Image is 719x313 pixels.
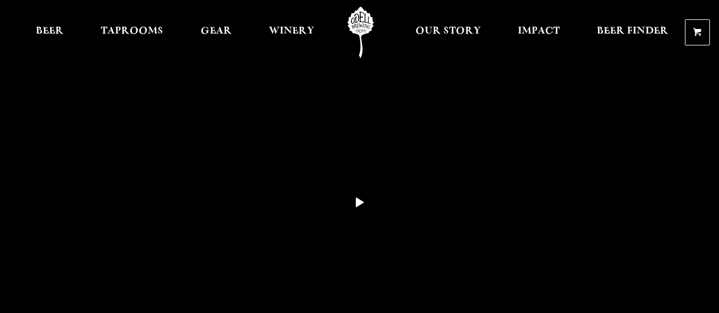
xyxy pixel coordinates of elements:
[589,7,676,58] a: Beer Finder
[28,7,71,58] a: Beer
[408,7,488,58] a: Our Story
[518,27,560,36] span: Impact
[510,7,567,58] a: Impact
[201,27,232,36] span: Gear
[269,27,314,36] span: Winery
[415,27,481,36] span: Our Story
[339,7,382,58] a: Odell Home
[101,27,163,36] span: Taprooms
[597,27,668,36] span: Beer Finder
[93,7,171,58] a: Taprooms
[193,7,239,58] a: Gear
[261,7,322,58] a: Winery
[36,27,64,36] span: Beer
